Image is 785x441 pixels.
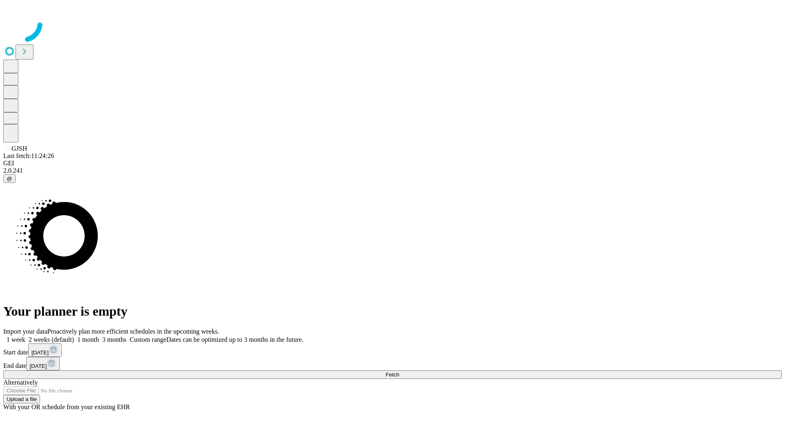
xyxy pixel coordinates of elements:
[386,372,399,378] span: Fetch
[166,336,303,343] span: Dates can be optimized up to 3 months in the future.
[7,176,12,182] span: @
[3,174,16,183] button: @
[26,357,60,370] button: [DATE]
[28,343,62,357] button: [DATE]
[31,350,49,356] span: [DATE]
[3,357,782,370] div: End date
[3,343,782,357] div: Start date
[3,379,38,386] span: Alternatively
[29,363,47,369] span: [DATE]
[3,167,782,174] div: 2.0.241
[29,336,74,343] span: 2 weeks (default)
[3,403,130,410] span: With your OR schedule from your existing EHR
[3,152,54,159] span: Last fetch: 11:24:26
[3,328,47,335] span: Import your data
[3,160,782,167] div: GEI
[77,336,99,343] span: 1 month
[130,336,166,343] span: Custom range
[11,145,27,152] span: GJSH
[3,304,782,319] h1: Your planner is empty
[7,336,25,343] span: 1 week
[3,370,782,379] button: Fetch
[102,336,126,343] span: 3 months
[3,395,40,403] button: Upload a file
[47,328,219,335] span: Proactively plan more efficient schedules in the upcoming weeks.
